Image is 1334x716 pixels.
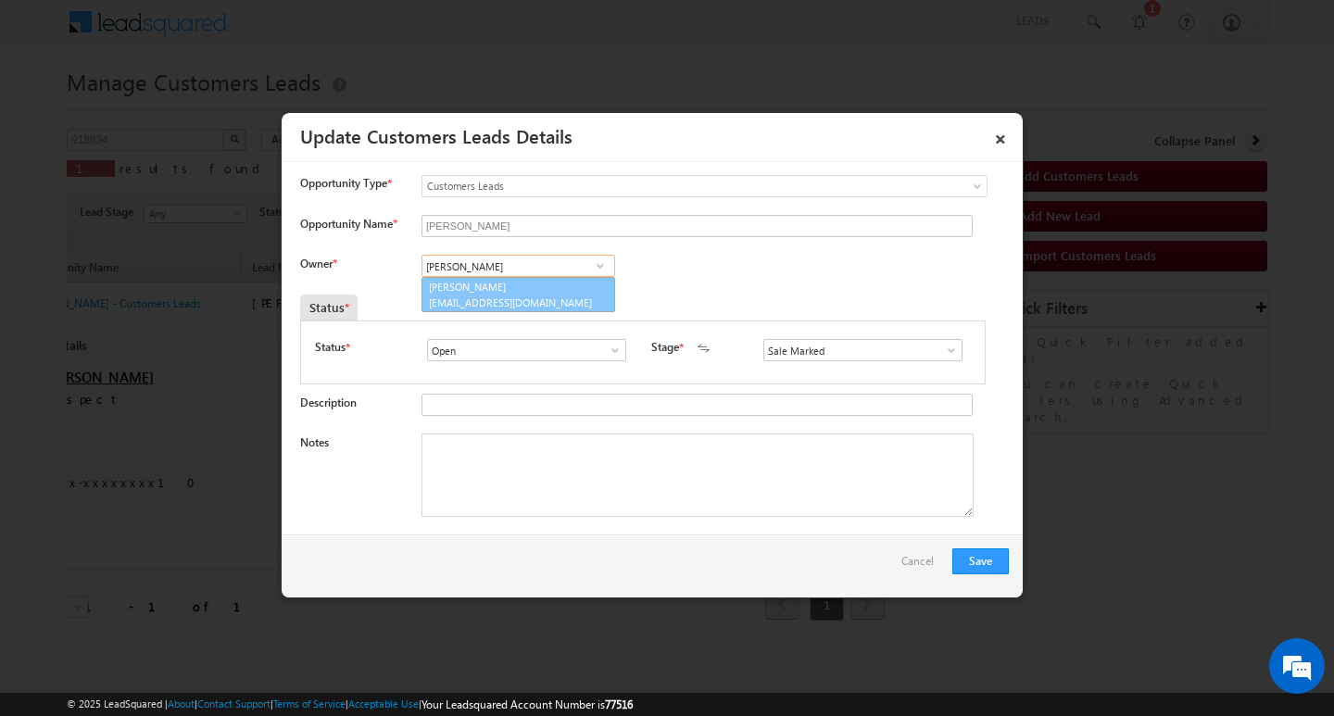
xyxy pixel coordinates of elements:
[429,295,596,309] span: [EMAIL_ADDRESS][DOMAIN_NAME]
[901,548,943,584] a: Cancel
[422,178,912,195] span: Customers Leads
[304,9,348,54] div: Minimize live chat window
[24,171,338,555] textarea: Type your message and hit 'Enter'
[300,175,387,192] span: Opportunity Type
[252,571,336,596] em: Start Chat
[422,255,615,277] input: Type to Search
[422,697,633,711] span: Your Leadsquared Account Number is
[985,119,1016,152] a: ×
[273,697,346,710] a: Terms of Service
[300,257,336,270] label: Owner
[935,341,958,359] a: Show All Items
[422,175,988,197] a: Customers Leads
[300,217,396,231] label: Opportunity Name
[31,97,78,121] img: d_60004797649_company_0_60004797649
[952,548,1009,574] button: Save
[300,295,358,320] div: Status
[422,277,615,312] a: [PERSON_NAME]
[598,341,622,359] a: Show All Items
[96,97,311,121] div: Chat with us now
[348,697,419,710] a: Acceptable Use
[168,697,195,710] a: About
[300,396,357,409] label: Description
[300,122,573,148] a: Update Customers Leads Details
[67,696,633,713] span: © 2025 LeadSquared | | | | |
[197,697,271,710] a: Contact Support
[763,339,963,361] input: Type to Search
[605,697,633,711] span: 77516
[427,339,626,361] input: Type to Search
[315,339,346,356] label: Status
[588,257,611,275] a: Show All Items
[300,435,329,449] label: Notes
[651,339,679,356] label: Stage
